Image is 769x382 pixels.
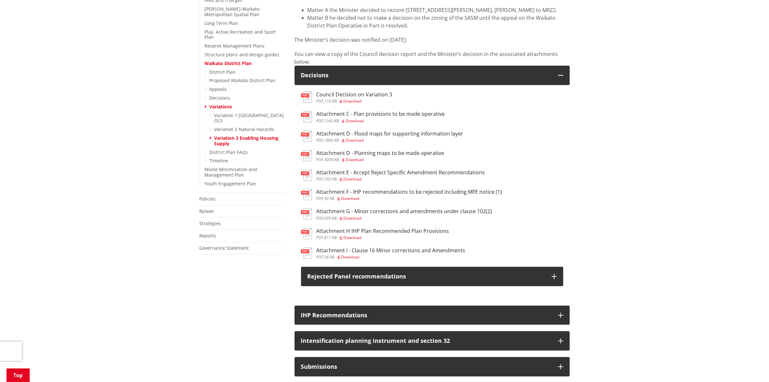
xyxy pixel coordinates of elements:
[325,137,339,143] span: 1860 KB
[325,118,339,124] span: 1342 KB
[301,189,502,201] a: Attachment F - IHP recommendations to be rejected including MFE notice (1) pdf,50 KB Download
[301,208,312,220] img: document-pdf.svg
[205,51,280,58] a: Structure plans and design guides
[214,135,279,147] a: Variation 3 Enabling Housing Supply
[317,215,324,221] span: pdf
[317,177,485,181] div: ,
[341,254,359,260] span: Download
[325,98,337,104] span: 116 KB
[346,137,364,143] span: Download
[301,312,552,319] div: IHP Recommendations
[301,247,465,259] a: Attachment I - Clause 16 Minor corrections and Amendments pdf,56 KB Download
[317,197,502,201] div: ,
[317,196,324,201] span: pdf
[301,247,312,259] img: document-pdf.svg
[317,208,492,214] h3: Attachment G - Minor corrections and amendments under clause 102(2)
[301,228,312,239] img: document-pdf.svg
[210,158,228,164] a: Timeline
[214,112,284,124] a: Variation 1 [GEOGRAPHIC_DATA] OLS
[325,235,337,240] span: 811 KB
[317,254,324,260] span: pdf
[344,235,362,240] span: Download
[200,245,249,251] a: Governance Statement
[301,228,449,240] a: Attachment H IHP Plan Recommended Plan Provisions pdf,811 KB Download
[739,355,763,378] iframe: Messenger Launcher
[325,157,339,162] span: 4058 KB
[205,166,257,178] a: Waste Minimisation and Management Plan
[307,14,570,29] li: Matter B he decided not to make a decision on the zoning of the SASM until the appeal on the Waik...
[344,176,362,182] span: Download
[295,36,570,44] p: The Minister’s decision was notified on [DATE].
[317,255,465,259] div: ,
[301,267,563,286] button: Rejected Panel recommendations
[200,220,221,226] a: Strategies
[317,131,463,137] h3: Attachment D - Flood maps for supporting information layer
[301,92,312,103] img: document-pdf.svg
[317,137,324,143] span: pdf
[317,236,449,240] div: ,
[317,235,324,240] span: pdf
[214,126,275,132] a: Variation 2 Natural Hazards
[301,111,445,123] a: Attachment C - Plan provisions to be made operative pdf,1342 KB Download
[307,6,570,14] li: Matter A the Minister decided to rezone [STREET_ADDRESS][PERSON_NAME], [PERSON_NAME] to MRZ2.
[317,189,502,195] h3: Attachment F - IHP recommendations to be rejected including MFE notice (1)
[317,228,449,234] h3: Attachment H IHP Plan Recommended Plan Provisions
[317,119,445,123] div: ,
[317,247,465,254] h3: Attachment I - Clause 16 Minor corrections and Amendments
[210,149,248,155] a: District Plan FAQs
[301,131,312,142] img: document-pdf.svg
[346,157,364,162] span: Download
[210,69,236,75] a: District Plan
[325,215,337,221] span: 695 KB
[295,331,570,351] button: Intensification planning instrument and section 32
[307,273,545,280] div: Rejected Panel recommendations
[200,233,216,239] a: Reports
[344,215,362,221] span: Download
[295,357,570,377] button: Submissions
[205,6,260,17] a: [PERSON_NAME]-Waikato Metropolitan Spatial Plan
[325,196,335,201] span: 50 KB
[317,99,392,103] div: ,
[317,138,463,142] div: ,
[205,180,256,187] a: Youth Engagement Plan
[346,118,364,124] span: Download
[301,92,392,103] a: Council Decision on Variation 3 pdf,116 KB Download
[317,150,444,156] h3: Attachment D - Planning maps to be made operative
[325,176,337,182] span: 193 KB
[317,111,445,117] h3: Attachment C - Plan provisions to be made operative
[317,216,492,220] div: ,
[205,20,238,26] a: Long Term Plan
[301,189,312,200] img: document-pdf.svg
[301,169,485,181] a: Attachment E - Accept Reject Specific Amendment Recommendations pdf,193 KB Download
[295,66,570,85] button: Decisions
[341,196,359,201] span: Download
[210,77,276,83] a: Proposed Waikato District Plan
[301,169,312,181] img: document-pdf.svg
[205,60,252,66] a: Waikato District Plan
[325,254,335,260] span: 56 KB
[301,338,552,344] div: Intensification planning instrument and section 32
[301,111,312,122] img: document-pdf.svg
[317,157,324,162] span: pdf
[301,364,552,370] div: Submissions
[317,158,444,162] div: ,
[205,29,276,40] a: Play, Active Recreation and Sport Plan
[210,95,230,101] a: Decisions
[295,306,570,325] button: IHP Recommendations
[6,368,30,382] a: Top
[301,208,492,220] a: Attachment G - Minor corrections and amendments under clause 102(2) pdf,695 KB Download
[317,169,485,176] h3: Attachment E - Accept Reject Specific Amendment Recommendations
[317,98,324,104] span: pdf
[301,131,463,142] a: Attachment D - Flood maps for supporting information layer pdf,1860 KB Download
[200,196,216,202] a: Policies
[200,208,214,214] a: Bylaws
[301,150,444,162] a: Attachment D - Planning maps to be made operative pdf,4058 KB Download
[210,104,232,110] a: Variations
[205,43,265,49] a: Reserve Management Plans
[301,72,552,79] div: Decisions
[210,86,227,92] a: Appeals
[317,92,392,98] h3: Council Decision on Variation 3
[317,118,324,124] span: pdf
[301,150,312,161] img: document-pdf.svg
[344,98,362,104] span: Download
